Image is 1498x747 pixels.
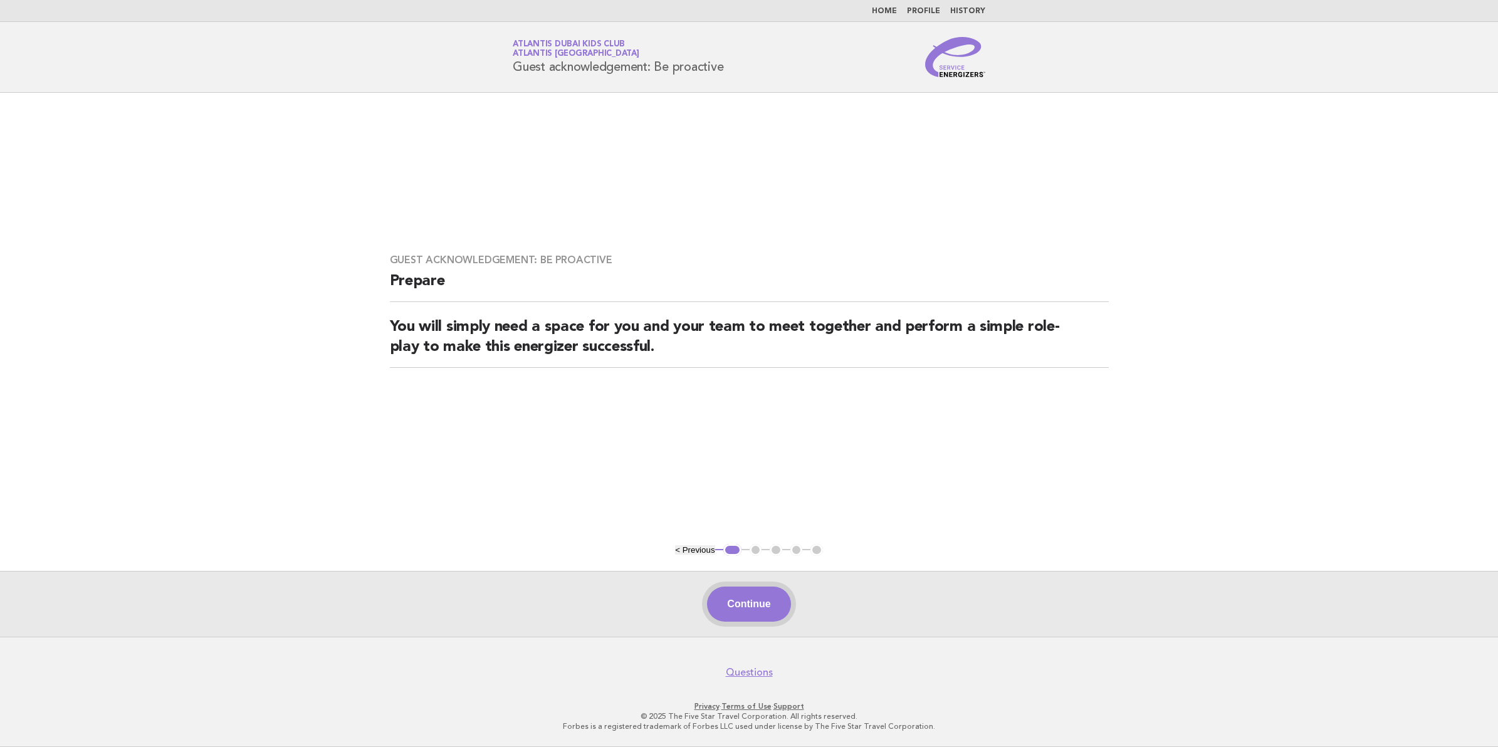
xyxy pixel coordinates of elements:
[513,40,639,58] a: Atlantis Dubai Kids ClubAtlantis [GEOGRAPHIC_DATA]
[907,8,940,15] a: Profile
[390,271,1109,302] h2: Prepare
[726,666,773,679] a: Questions
[390,317,1109,368] h2: You will simply need a space for you and your team to meet together and perform a simple role-pla...
[365,721,1133,731] p: Forbes is a registered trademark of Forbes LLC used under license by The Five Star Travel Corpora...
[872,8,897,15] a: Home
[723,544,741,556] button: 1
[513,41,723,73] h1: Guest acknowledgement: Be proactive
[365,711,1133,721] p: © 2025 The Five Star Travel Corporation. All rights reserved.
[513,50,639,58] span: Atlantis [GEOGRAPHIC_DATA]
[675,545,715,555] button: < Previous
[365,701,1133,711] p: · ·
[773,702,804,711] a: Support
[694,702,720,711] a: Privacy
[950,8,985,15] a: History
[390,254,1109,266] h3: Guest acknowledgement: Be proactive
[721,702,772,711] a: Terms of Use
[707,587,790,622] button: Continue
[925,37,985,77] img: Service Energizers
